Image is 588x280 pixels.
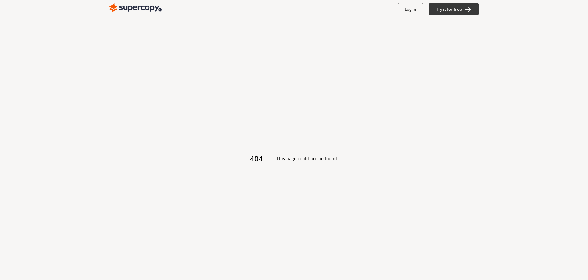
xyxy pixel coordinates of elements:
b: Try it for free [436,6,462,12]
h2: This page could not be found . [276,151,338,166]
b: Log In [405,6,416,12]
img: Close [109,2,162,14]
button: Try it for free [429,3,479,15]
h1: 404 [250,151,270,166]
button: Log In [398,3,423,15]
